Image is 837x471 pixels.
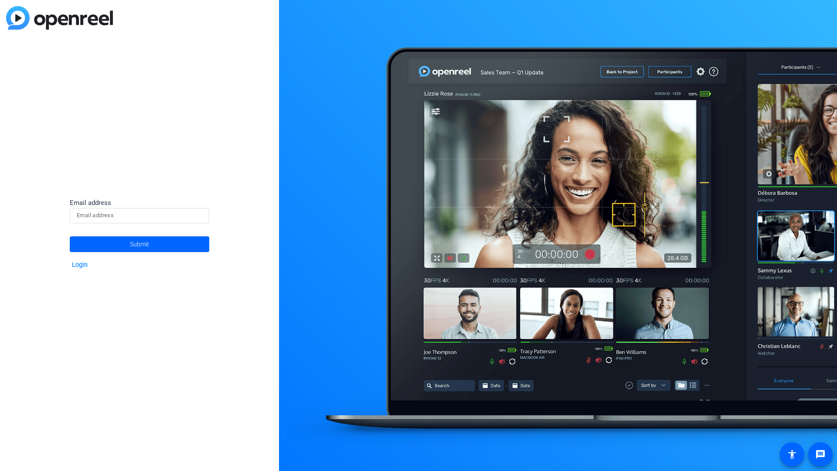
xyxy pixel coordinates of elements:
[787,449,797,460] mat-icon: accessibility
[72,261,88,269] a: Login
[70,199,111,207] span: Email address
[130,233,149,255] span: Submit
[815,449,826,460] mat-icon: message
[77,210,202,221] input: Email address
[6,6,113,30] img: blue-gradient.svg
[70,236,209,252] button: Submit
